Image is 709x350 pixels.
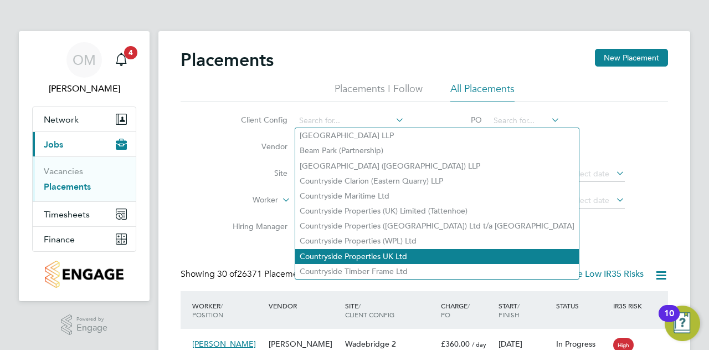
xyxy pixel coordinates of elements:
div: Worker [189,296,266,324]
div: Showing [181,268,312,280]
a: Vacancies [44,166,83,176]
span: / Client Config [345,301,394,319]
a: Powered byEngage [61,315,108,336]
div: IR35 Risk [610,296,649,316]
span: OM [73,53,96,67]
li: Countryside Maritime Ltd [295,189,579,204]
a: Go to home page [32,261,136,288]
div: 10 [664,313,674,328]
img: countryside-properties-logo-retina.png [45,261,123,288]
span: Select date [569,169,609,179]
span: 30 of [217,268,237,280]
div: Start [496,296,553,324]
a: [PERSON_NAME]Site Manager[PERSON_NAME] And [PERSON_NAME] Construction LimitedWadebridge 2Countrys... [189,333,668,342]
div: Jobs [33,156,136,201]
div: In Progress [556,339,608,349]
span: / PO [441,301,470,319]
li: Countryside Properties (WPL) Ltd [295,234,579,248]
div: Site [342,296,438,324]
label: Vendor [224,141,287,151]
a: Placements [44,181,91,192]
nav: Main navigation [19,31,150,301]
span: Wadebridge 2 [345,339,396,349]
span: Ollie Morrissey [32,82,136,95]
span: 26371 Placements [217,268,310,280]
button: New Placement [595,49,668,67]
li: Placements I Follow [335,82,423,102]
span: / day [472,340,486,348]
span: / Position [192,301,223,319]
li: Beam Park (Partnership) [295,143,579,158]
label: PO [432,115,482,125]
label: Hiring Manager [224,221,287,231]
span: Timesheets [44,209,90,220]
li: Countryside Timber Frame Ltd [295,264,579,279]
span: £360.00 [441,339,470,349]
li: Countryside Properties (UK) Limited (Tattenhoe) [295,204,579,219]
span: / Finish [499,301,520,319]
span: 4 [124,46,137,59]
div: Status [553,296,611,316]
div: Charge [438,296,496,324]
label: Site [224,168,287,178]
span: [PERSON_NAME] [192,339,256,349]
h2: Placements [181,49,274,71]
button: Timesheets [33,202,136,226]
li: Countryside Properties ([GEOGRAPHIC_DATA]) Ltd t/a [GEOGRAPHIC_DATA] [295,219,579,234]
label: Worker [214,195,278,206]
span: Engage [76,323,107,333]
button: Finance [33,227,136,251]
span: Powered by [76,315,107,324]
li: All Placements [450,82,515,102]
button: Jobs [33,132,136,156]
a: OM[PERSON_NAME] [32,42,136,95]
span: Finance [44,234,75,245]
input: Search for... [295,113,404,129]
label: Hide Low IR35 Risks [550,268,644,280]
input: Search for... [490,113,560,129]
li: Countryside Clarion (Eastern Quarry) LLP [295,174,579,189]
span: Jobs [44,139,63,150]
li: [GEOGRAPHIC_DATA] LLP [295,128,579,143]
li: Countryside Properties UK Ltd [295,249,579,264]
label: Client Config [224,115,287,125]
button: Network [33,107,136,131]
div: Vendor [266,296,342,316]
span: Network [44,114,79,125]
button: Open Resource Center, 10 new notifications [665,306,700,341]
a: 4 [110,42,132,78]
span: Select date [569,195,609,205]
li: [GEOGRAPHIC_DATA] ([GEOGRAPHIC_DATA]) LLP [295,159,579,174]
